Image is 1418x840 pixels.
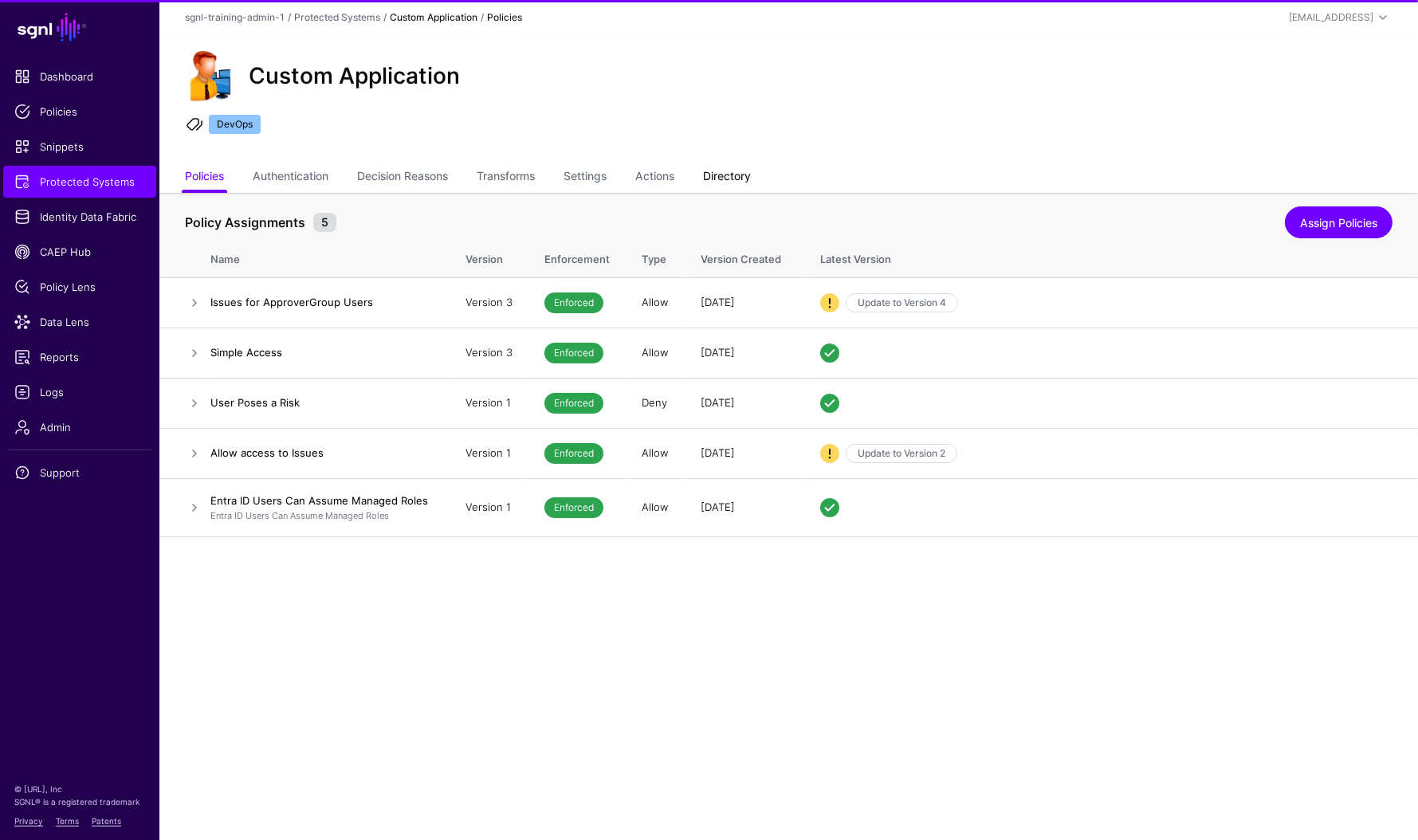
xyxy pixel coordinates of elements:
[685,236,804,277] th: Version Created
[701,500,735,513] span: [DATE]
[185,163,224,193] a: Policies
[450,428,528,478] td: Version 1
[477,10,487,25] div: /
[285,10,294,25] div: /
[1285,206,1392,238] a: Assign Policies
[3,131,156,163] a: Snippets
[701,446,735,459] span: [DATE]
[357,163,448,193] a: Decision Reasons
[185,51,236,102] img: svg+xml;base64,PHN2ZyB3aWR0aD0iOTgiIGhlaWdodD0iMTIyIiB2aWV3Qm94PSIwIDAgOTggMTIyIiBmaWxsPSJub25lIi...
[14,419,145,435] span: Admin
[14,139,145,155] span: Snippets
[210,295,434,309] h4: Issues for ApproverGroup Users
[450,328,528,378] td: Version 3
[209,115,261,134] span: DevOps
[294,11,380,23] a: Protected Systems
[14,349,145,365] span: Reports
[14,69,145,84] span: Dashboard
[3,166,156,198] a: Protected Systems
[14,314,145,330] span: Data Lens
[10,10,150,45] a: SGNL
[846,293,958,312] a: Update to Version 4
[450,378,528,428] td: Version 1
[544,343,603,363] span: Enforced
[313,213,336,232] small: 5
[210,236,450,277] th: Name
[3,271,156,303] a: Policy Lens
[701,396,735,409] span: [DATE]
[14,783,145,795] p: © [URL], Inc
[804,236,1418,277] th: Latest Version
[626,328,685,378] td: Allow
[626,378,685,428] td: Deny
[626,428,685,478] td: Allow
[3,306,156,338] a: Data Lens
[14,795,145,808] p: SGNL® is a registered trademark
[253,163,328,193] a: Authentication
[3,376,156,408] a: Logs
[210,395,434,410] h4: User Poses a Risk
[703,163,751,193] a: Directory
[210,493,434,508] h4: Entra ID Users Can Assume Managed Roles
[487,11,522,23] strong: Policies
[210,446,434,460] h4: Allow access to Issues
[14,279,145,295] span: Policy Lens
[249,63,460,90] h2: Custom Application
[635,163,674,193] a: Actions
[3,411,156,443] a: Admin
[14,465,145,481] span: Support
[14,816,43,826] a: Privacy
[564,163,607,193] a: Settings
[3,96,156,128] a: Policies
[450,478,528,537] td: Version 1
[390,11,477,23] strong: Custom Application
[210,509,434,523] p: Entra ID Users Can Assume Managed Roles
[3,201,156,233] a: Identity Data Fabric
[3,61,156,92] a: Dashboard
[1289,10,1373,25] div: [EMAIL_ADDRESS]
[701,296,735,308] span: [DATE]
[450,277,528,328] td: Version 3
[626,236,685,277] th: Type
[14,104,145,120] span: Policies
[701,346,735,359] span: [DATE]
[181,213,309,232] span: Policy Assignments
[14,244,145,260] span: CAEP Hub
[3,341,156,373] a: Reports
[544,443,603,464] span: Enforced
[544,393,603,414] span: Enforced
[3,236,156,268] a: CAEP Hub
[14,174,145,190] span: Protected Systems
[56,816,79,826] a: Terms
[626,277,685,328] td: Allow
[14,384,145,400] span: Logs
[846,444,957,463] a: Update to Version 2
[626,478,685,537] td: Allow
[544,292,603,313] span: Enforced
[14,209,145,225] span: Identity Data Fabric
[544,497,603,518] span: Enforced
[380,10,390,25] div: /
[210,345,434,359] h4: Simple Access
[185,11,285,23] a: sgnl-training-admin-1
[477,163,535,193] a: Transforms
[528,236,626,277] th: Enforcement
[92,816,121,826] a: Patents
[450,236,528,277] th: Version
